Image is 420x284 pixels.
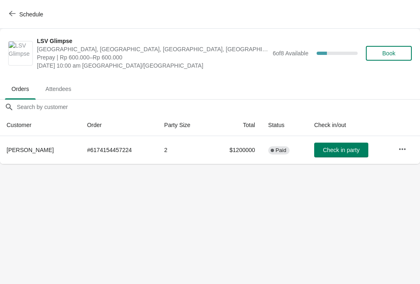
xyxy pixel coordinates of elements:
[323,147,359,153] span: Check in party
[80,114,157,136] th: Order
[37,37,269,45] span: LSV Glimpse
[157,136,210,164] td: 2
[308,114,392,136] th: Check in/out
[262,114,308,136] th: Status
[37,61,269,70] span: [DATE] 10:00 am [GEOGRAPHIC_DATA]/[GEOGRAPHIC_DATA]
[273,50,308,57] span: 6 of 8 Available
[276,147,286,154] span: Paid
[4,7,50,22] button: Schedule
[314,143,368,157] button: Check in party
[382,50,395,57] span: Book
[5,82,36,96] span: Orders
[366,46,412,61] button: Book
[39,82,78,96] span: Attendees
[157,114,210,136] th: Party Size
[16,100,420,114] input: Search by customer
[80,136,157,164] td: # 6174154457224
[210,114,262,136] th: Total
[37,45,269,53] span: [GEOGRAPHIC_DATA], [GEOGRAPHIC_DATA], [GEOGRAPHIC_DATA], [GEOGRAPHIC_DATA], [GEOGRAPHIC_DATA]
[37,53,269,61] span: Prepay | Rp 600.000–Rp 600.000
[210,136,262,164] td: $1200000
[7,147,54,153] span: [PERSON_NAME]
[19,11,43,18] span: Schedule
[9,41,32,65] img: LSV Glimpse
